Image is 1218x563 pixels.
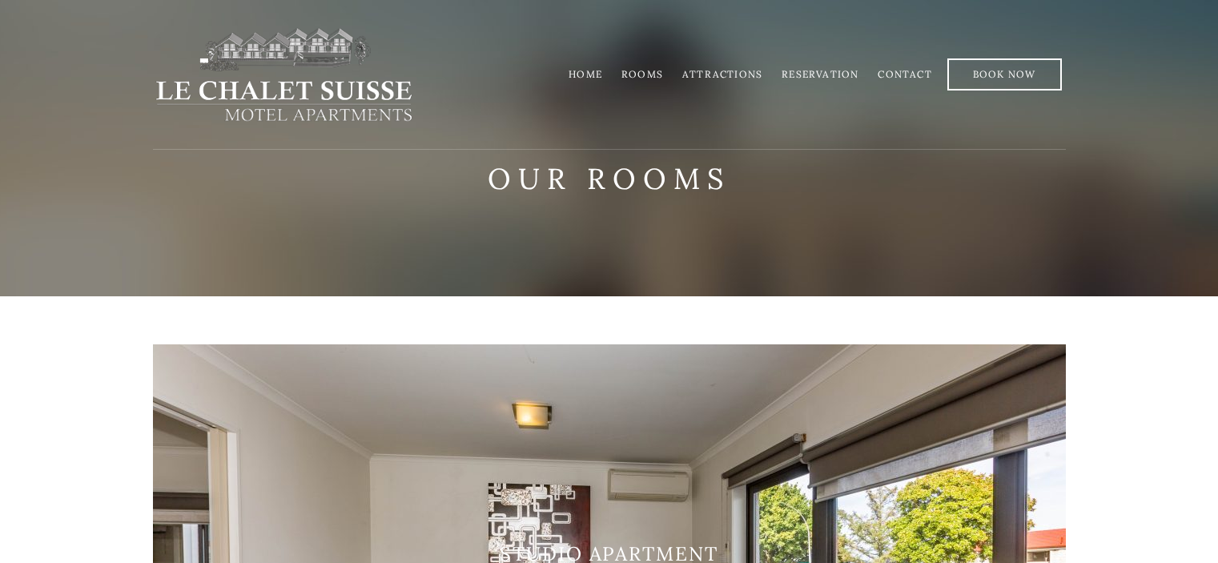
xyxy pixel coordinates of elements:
a: Attractions [682,68,762,80]
a: Reservation [782,68,858,80]
img: lechaletsuisse [153,26,415,123]
a: Book Now [947,58,1062,90]
a: Home [569,68,602,80]
a: Contact [878,68,931,80]
a: Rooms [621,68,663,80]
